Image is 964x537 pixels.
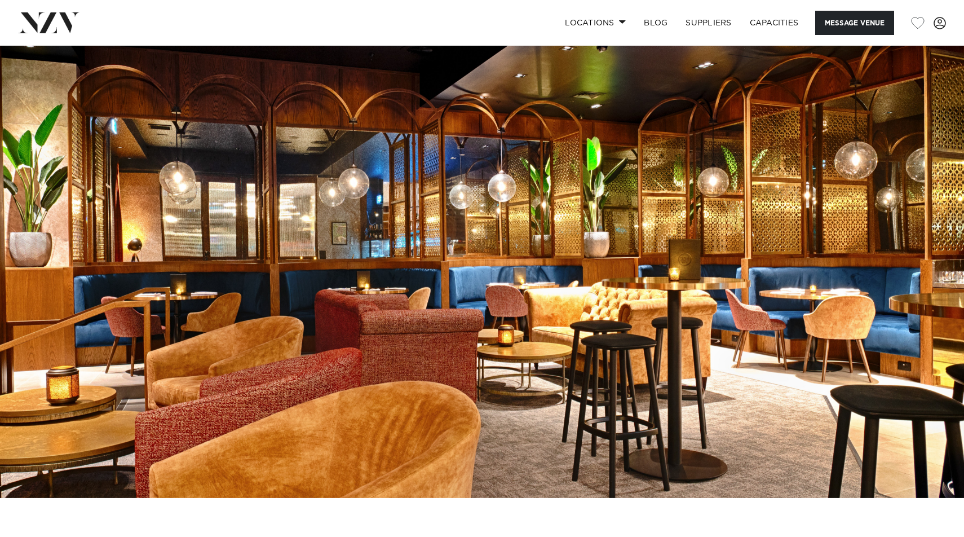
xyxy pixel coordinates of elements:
[815,11,894,35] button: Message Venue
[18,12,79,33] img: nzv-logo.png
[635,11,676,35] a: BLOG
[741,11,808,35] a: Capacities
[676,11,740,35] a: SUPPLIERS
[556,11,635,35] a: Locations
